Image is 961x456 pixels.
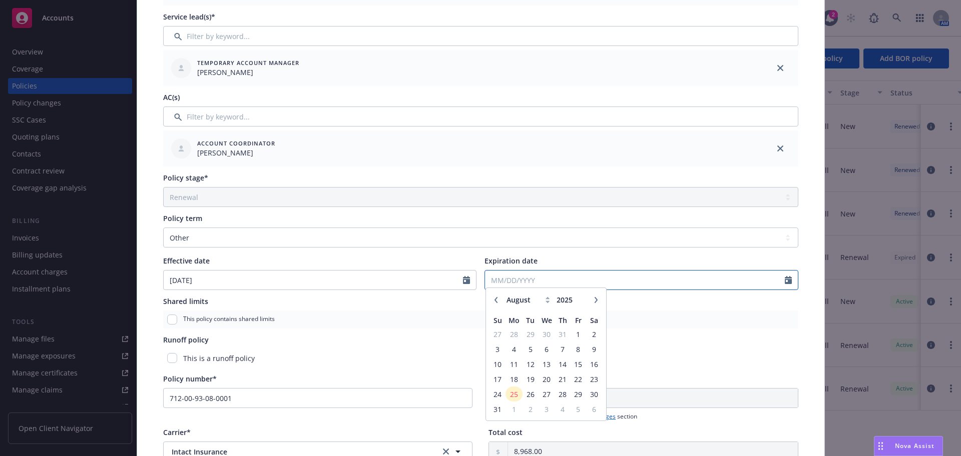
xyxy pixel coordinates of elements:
span: 18 [507,372,522,385]
td: 18 [506,371,523,386]
span: Nova Assist [895,441,934,450]
a: close [774,62,786,74]
span: 27 [491,327,505,340]
td: 14 [555,356,571,371]
div: This policy contains shared limits [163,310,798,328]
td: 6 [539,341,555,356]
td: 13 [539,356,555,371]
td: 20 [539,371,555,386]
span: Carrier* [163,427,191,437]
td: 23 [586,371,602,386]
td: 2 [586,326,602,341]
td: 26 [523,386,538,401]
input: MM/DD/YYYY [164,270,463,289]
span: 15 [572,357,585,370]
span: 6 [540,342,554,355]
span: 16 [587,357,601,370]
td: 1 [506,401,523,416]
span: 31 [556,327,570,340]
input: Filter by keyword... [163,26,798,46]
button: Nova Assist [874,436,943,456]
svg: Calendar [463,276,470,284]
span: 1 [507,402,522,415]
span: 17 [491,372,505,385]
td: 21 [555,371,571,386]
td: 12 [523,356,538,371]
span: Total cost [489,427,523,437]
td: 17 [490,371,506,386]
span: Account Coordinator [197,139,275,147]
td: 27 [539,386,555,401]
span: [PERSON_NAME] [197,147,275,158]
span: Runoff policy [163,335,209,344]
span: Tu [526,315,535,325]
div: This is a runoff policy [163,349,473,367]
td: 27 [490,326,506,341]
span: 13 [540,357,554,370]
span: 8 [572,342,585,355]
span: 3 [540,402,554,415]
td: 5 [571,401,586,416]
td: 31 [555,326,571,341]
span: We [542,315,552,325]
span: 29 [524,327,537,340]
span: 5 [524,342,537,355]
span: 30 [540,327,554,340]
span: 26 [524,387,537,400]
span: 28 [507,327,522,340]
span: 22 [572,372,585,385]
td: 11 [506,356,523,371]
td: 30 [539,326,555,341]
td: 5 [523,341,538,356]
td: 24 [490,386,506,401]
td: 29 [523,326,538,341]
td: 3 [539,401,555,416]
td: 28 [555,386,571,401]
span: 21 [556,372,570,385]
span: 31 [491,402,505,415]
input: 0.00 [508,388,798,407]
span: Policy stage* [163,173,208,182]
span: [PERSON_NAME] [197,67,299,77]
span: 3 [491,342,505,355]
td: 19 [523,371,538,386]
a: close [774,142,786,154]
span: 11 [507,357,522,370]
td: 2 [523,401,538,416]
span: Expiration date [485,256,538,265]
span: 20 [540,372,554,385]
svg: Calendar [785,276,792,284]
td: 1 [571,326,586,341]
td: 16 [586,356,602,371]
div: Drag to move [874,436,887,455]
span: 9 [587,342,601,355]
span: Shared limits [163,296,208,306]
span: 14 [556,357,570,370]
td: 7 [555,341,571,356]
span: Temporary Account Manager [197,58,299,67]
td: 4 [555,401,571,416]
span: Service lead(s)* [163,12,215,21]
span: AC(s) [163,92,180,102]
span: 10 [491,357,505,370]
div: Policy will not renew [489,349,798,367]
span: 30 [587,387,601,400]
span: 4 [507,342,522,355]
span: 1 [572,327,585,340]
span: 24 [491,387,505,400]
td: 3 [490,341,506,356]
td: 28 [506,326,523,341]
td: 30 [586,386,602,401]
span: Th [559,315,567,325]
span: Su [494,315,502,325]
span: Mo [509,315,520,325]
input: Filter by keyword... [163,106,798,126]
td: 4 [506,341,523,356]
span: Policy number* [163,374,217,383]
td: 8 [571,341,586,356]
span: Fr [575,315,582,325]
span: 27 [540,387,554,400]
span: Effective date [163,256,210,265]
